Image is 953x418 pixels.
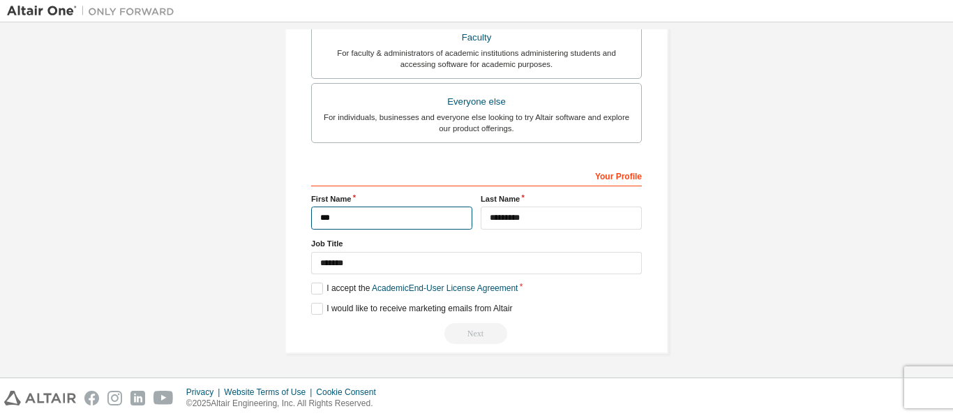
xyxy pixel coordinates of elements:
[311,303,512,315] label: I would like to receive marketing emails from Altair
[186,387,224,398] div: Privacy
[481,193,642,204] label: Last Name
[224,387,316,398] div: Website Terms of Use
[84,391,99,405] img: facebook.svg
[320,112,633,134] div: For individuals, businesses and everyone else looking to try Altair software and explore our prod...
[320,28,633,47] div: Faculty
[311,164,642,186] div: Your Profile
[311,323,642,344] div: You need to provide your academic email
[320,92,633,112] div: Everyone else
[186,398,384,410] p: © 2025 Altair Engineering, Inc. All Rights Reserved.
[311,238,642,249] label: Job Title
[316,387,384,398] div: Cookie Consent
[320,47,633,70] div: For faculty & administrators of academic institutions administering students and accessing softwa...
[107,391,122,405] img: instagram.svg
[7,4,181,18] img: Altair One
[153,391,174,405] img: youtube.svg
[130,391,145,405] img: linkedin.svg
[372,283,518,293] a: Academic End-User License Agreement
[4,391,76,405] img: altair_logo.svg
[311,193,472,204] label: First Name
[311,283,518,294] label: I accept the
